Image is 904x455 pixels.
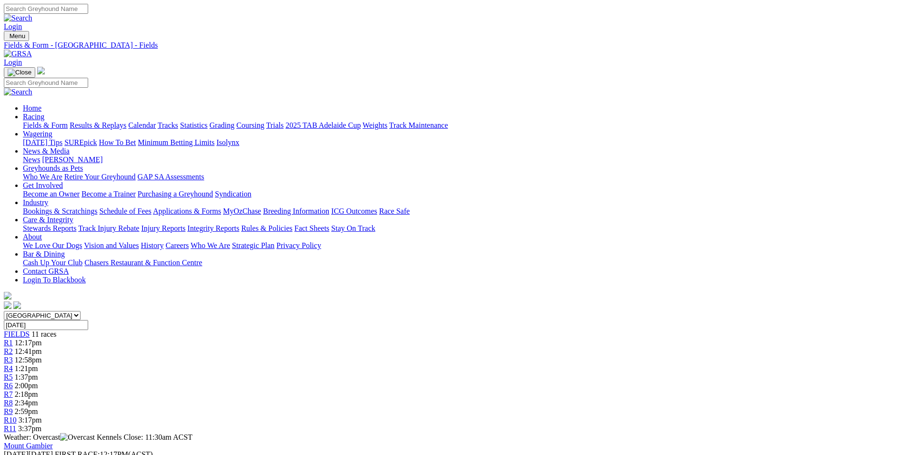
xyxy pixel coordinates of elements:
[4,41,900,50] a: Fields & Form - [GEOGRAPHIC_DATA] - Fields
[23,190,900,198] div: Get Involved
[4,407,13,415] span: R9
[363,121,387,129] a: Weights
[266,121,284,129] a: Trials
[4,78,88,88] input: Search
[97,433,193,441] span: Kennels Close: 11:30am ACST
[15,407,38,415] span: 2:59pm
[15,347,42,355] span: 12:41pm
[15,390,38,398] span: 2:18pm
[37,67,45,74] img: logo-grsa-white.png
[23,113,44,121] a: Racing
[141,241,163,249] a: History
[4,416,17,424] a: R10
[389,121,448,129] a: Track Maintenance
[4,442,53,450] a: Mount Gambier
[64,138,97,146] a: SUREpick
[15,399,38,407] span: 2:34pm
[23,190,80,198] a: Become an Owner
[263,207,329,215] a: Breeding Information
[379,207,409,215] a: Race Safe
[4,373,13,381] a: R5
[13,301,21,309] img: twitter.svg
[23,207,900,216] div: Industry
[23,224,76,232] a: Stewards Reports
[4,424,16,433] a: R11
[23,267,69,275] a: Contact GRSA
[84,259,202,267] a: Chasers Restaurant & Function Centre
[285,121,361,129] a: 2025 TAB Adelaide Cup
[70,121,126,129] a: Results & Replays
[236,121,264,129] a: Coursing
[31,330,56,338] span: 11 races
[15,339,42,347] span: 12:17pm
[187,224,239,232] a: Integrity Reports
[15,382,38,390] span: 2:00pm
[23,147,70,155] a: News & Media
[99,138,136,146] a: How To Bet
[153,207,221,215] a: Applications & Forms
[191,241,230,249] a: Who We Are
[23,130,52,138] a: Wagering
[128,121,156,129] a: Calendar
[138,138,214,146] a: Minimum Betting Limits
[23,241,900,250] div: About
[23,155,40,164] a: News
[4,58,22,66] a: Login
[23,259,82,267] a: Cash Up Your Club
[165,241,189,249] a: Careers
[4,4,88,14] input: Search
[4,50,32,58] img: GRSA
[158,121,178,129] a: Tracks
[4,382,13,390] a: R6
[180,121,208,129] a: Statistics
[23,121,900,130] div: Racing
[23,138,900,147] div: Wagering
[23,198,48,207] a: Industry
[23,173,62,181] a: Who We Are
[276,241,321,249] a: Privacy Policy
[4,31,29,41] button: Toggle navigation
[81,190,136,198] a: Become a Trainer
[15,373,38,381] span: 1:37pm
[223,207,261,215] a: MyOzChase
[4,356,13,364] a: R3
[60,433,95,442] img: Overcast
[23,173,900,181] div: Greyhounds as Pets
[19,416,42,424] span: 3:17pm
[23,207,97,215] a: Bookings & Scratchings
[99,207,151,215] a: Schedule of Fees
[141,224,185,232] a: Injury Reports
[215,190,251,198] a: Syndication
[4,339,13,347] a: R1
[23,224,900,233] div: Care & Integrity
[4,330,30,338] a: FIELDS
[23,121,68,129] a: Fields & Form
[4,22,22,31] a: Login
[10,32,25,40] span: Menu
[138,190,213,198] a: Purchasing a Greyhound
[23,259,900,267] div: Bar & Dining
[23,138,62,146] a: [DATE] Tips
[138,173,204,181] a: GAP SA Assessments
[15,356,42,364] span: 12:58pm
[4,390,13,398] a: R7
[23,181,63,189] a: Get Involved
[4,399,13,407] a: R8
[23,241,82,249] a: We Love Our Dogs
[4,347,13,355] a: R2
[4,320,88,330] input: Select date
[8,69,31,76] img: Close
[23,104,41,112] a: Home
[78,224,139,232] a: Track Injury Rebate
[23,164,83,172] a: Greyhounds as Pets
